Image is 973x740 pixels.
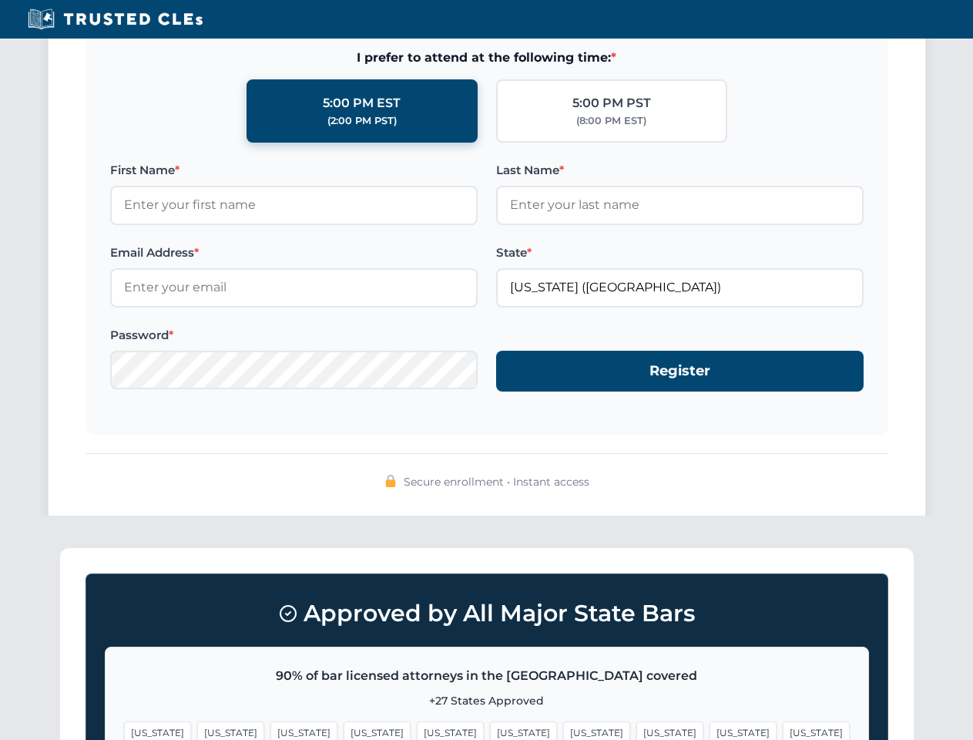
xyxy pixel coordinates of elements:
[384,475,397,487] img: 🔒
[110,244,478,262] label: Email Address
[124,666,850,686] p: 90% of bar licensed attorneys in the [GEOGRAPHIC_DATA] covered
[576,113,646,129] div: (8:00 PM EST)
[110,268,478,307] input: Enter your email
[572,93,651,113] div: 5:00 PM PST
[110,161,478,180] label: First Name
[496,244,864,262] label: State
[404,473,589,490] span: Secure enrollment • Instant access
[110,48,864,68] span: I prefer to attend at the following time:
[124,692,850,709] p: +27 States Approved
[323,93,401,113] div: 5:00 PM EST
[110,326,478,345] label: Password
[496,186,864,224] input: Enter your last name
[496,161,864,180] label: Last Name
[23,8,207,31] img: Trusted CLEs
[110,186,478,224] input: Enter your first name
[496,351,864,392] button: Register
[327,113,397,129] div: (2:00 PM PST)
[105,593,869,634] h3: Approved by All Major State Bars
[496,268,864,307] input: Florida (FL)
